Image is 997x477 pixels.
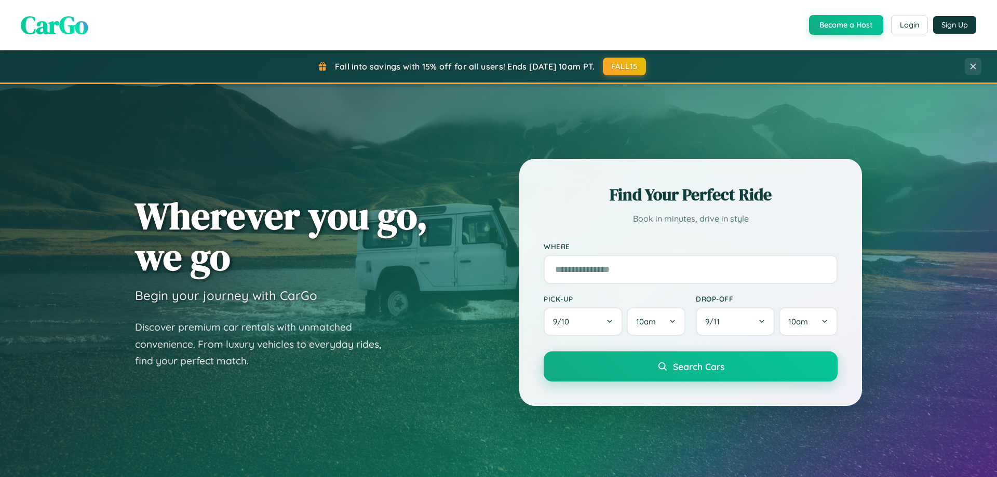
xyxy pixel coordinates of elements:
[544,294,685,303] label: Pick-up
[705,317,725,326] span: 9 / 11
[603,58,646,75] button: FALL15
[335,61,595,72] span: Fall into savings with 15% off for all users! Ends [DATE] 10am PT.
[627,307,685,336] button: 10am
[673,361,724,372] span: Search Cars
[135,319,395,370] p: Discover premium car rentals with unmatched convenience. From luxury vehicles to everyday rides, ...
[21,8,88,42] span: CarGo
[788,317,808,326] span: 10am
[696,307,775,336] button: 9/11
[135,195,428,277] h1: Wherever you go, we go
[696,294,838,303] label: Drop-off
[779,307,838,336] button: 10am
[544,351,838,381] button: Search Cars
[544,242,838,251] label: Where
[933,16,976,34] button: Sign Up
[553,317,574,326] span: 9 / 10
[544,307,623,336] button: 9/10
[636,317,656,326] span: 10am
[891,16,928,34] button: Login
[135,288,317,303] h3: Begin your journey with CarGo
[544,211,838,226] p: Book in minutes, drive in style
[544,183,838,206] h2: Find Your Perfect Ride
[809,15,883,35] button: Become a Host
